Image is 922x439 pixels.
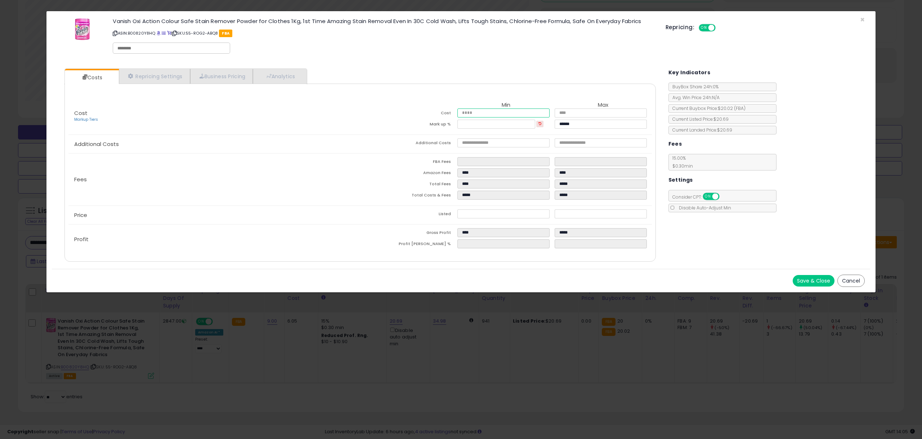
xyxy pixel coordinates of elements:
p: Profit [68,236,360,242]
td: Mark up % [360,120,457,131]
td: Gross Profit [360,228,457,239]
a: Your listing only [167,30,171,36]
h5: Settings [668,176,693,185]
td: Cost [360,108,457,120]
span: Current Listed Price: $20.69 [669,116,729,122]
span: Avg. Win Price 24h: N/A [669,94,720,101]
a: Business Pricing [190,69,253,84]
span: Consider CPT: [669,194,729,200]
td: Additional Costs [360,138,457,150]
span: ON [699,25,708,31]
span: Current Landed Price: $20.69 [669,127,732,133]
p: Cost [68,110,360,123]
h5: Fees [668,139,682,148]
span: × [860,14,865,25]
h5: Key Indicators [668,68,711,77]
a: Analytics [253,69,306,84]
p: Additional Costs [68,141,360,147]
td: Total Costs & Fees [360,191,457,202]
span: OFF [715,25,726,31]
span: $0.30 min [669,163,693,169]
a: All offer listings [162,30,166,36]
span: $20.02 [718,105,746,111]
td: Total Fees [360,179,457,191]
img: 51x5jnK2VdL._SL60_.jpg [75,18,90,40]
td: Amazon Fees [360,168,457,179]
td: FBA Fees [360,157,457,168]
span: ( FBA ) [734,105,746,111]
span: OFF [718,194,730,200]
span: 15.00 % [669,155,693,169]
span: Current Buybox Price: [669,105,746,111]
p: Price [68,212,360,218]
th: Max [555,102,652,108]
h3: Vanish Oxi Action Colour Safe Stain Remover Powder for Clothes 1Kg, 1st Time Amazing Stain Remova... [113,18,655,24]
a: Repricing Settings [119,69,190,84]
td: Listed [360,209,457,221]
a: Costs [65,70,118,85]
p: Fees [68,177,360,182]
h5: Repricing: [666,25,694,30]
p: ASIN: B00820Y8HQ | SKU: 55-ROG2-ABQ8 [113,27,655,39]
td: Profit [PERSON_NAME] % [360,239,457,250]
span: FBA [219,30,232,37]
th: Min [457,102,555,108]
span: Disable Auto-Adjust Min [675,205,731,211]
a: Markup Tiers [74,117,98,122]
span: ON [703,194,712,200]
button: Cancel [837,275,865,287]
button: Save & Close [793,275,834,287]
a: BuyBox page [157,30,161,36]
span: BuyBox Share 24h: 0% [669,84,719,90]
